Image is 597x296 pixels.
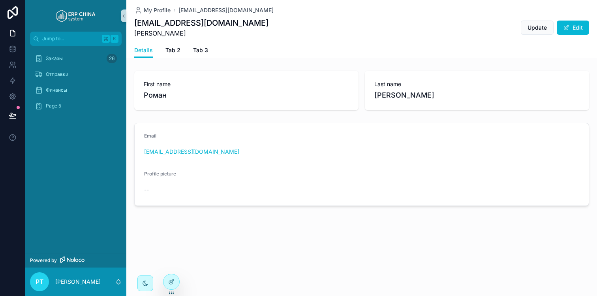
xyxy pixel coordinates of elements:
a: Tab 3 [193,43,208,59]
div: 26 [107,54,117,63]
span: Tab 3 [193,46,208,54]
h1: [EMAIL_ADDRESS][DOMAIN_NAME] [134,17,268,28]
button: Edit [557,21,589,35]
span: Финансы [46,87,67,93]
p: [PERSON_NAME] [55,278,101,286]
a: My Profile [134,6,171,14]
span: K [111,36,118,42]
span: Заказы [46,55,63,62]
a: [EMAIL_ADDRESS][DOMAIN_NAME] [178,6,274,14]
a: Powered by [25,253,126,268]
span: Отправки [46,71,68,77]
span: Last name [374,80,580,88]
span: My Profile [144,6,171,14]
img: App logo [56,9,96,22]
button: Update [521,21,554,35]
span: [PERSON_NAME] [374,90,580,101]
span: First name [144,80,349,88]
span: Details [134,46,153,54]
a: Финансы [30,83,122,97]
a: Отправки [30,67,122,81]
a: Заказы26 [30,51,122,66]
span: Powered by [30,257,57,264]
span: [PERSON_NAME] [134,28,268,38]
span: Update [528,24,547,32]
span: Роман [144,90,349,101]
a: Page 5 [30,99,122,113]
a: Details [134,43,153,58]
span: -- [144,186,149,194]
span: Profile picture [144,171,176,177]
button: Jump to...K [30,32,122,46]
span: Tab 2 [165,46,180,54]
span: Page 5 [46,103,61,109]
a: [EMAIL_ADDRESS][DOMAIN_NAME] [144,148,239,156]
span: РТ [36,277,43,287]
div: scrollable content [25,46,126,123]
span: Email [144,133,156,139]
a: Tab 2 [165,43,180,59]
span: Jump to... [42,36,99,42]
